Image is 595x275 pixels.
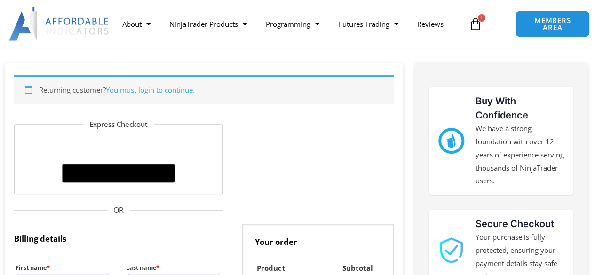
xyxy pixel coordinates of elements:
[525,17,580,31] span: MEMBERS AREA
[329,13,407,35] a: Futures Trading
[455,10,496,38] a: 1
[476,122,564,188] p: We have a strong foundation with over 12 years of experience serving thousands of NinjaTrader users.
[14,75,394,104] div: Returning customer?
[438,128,464,154] img: mark thumbs good 43913 | Affordable Indicators – NinjaTrader
[14,224,223,251] h3: Billing details
[60,136,177,161] iframe: Secure express checkout frame
[256,13,329,35] a: Programming
[16,262,111,274] label: First name
[62,164,175,182] button: Buy with GPay
[83,118,154,131] legend: Express Checkout
[476,94,564,122] h3: Buy With Confidence
[438,237,464,263] img: 1000913 | Affordable Indicators – NinjaTrader
[515,11,590,37] a: MEMBERS AREA
[478,14,485,22] span: 1
[160,13,256,35] a: NinjaTrader Products
[407,13,452,35] a: Reviews
[476,217,564,231] h3: Secure Checkout
[242,224,394,255] h3: Your order
[9,7,110,41] img: LogoAI | Affordable Indicators – NinjaTrader
[126,262,222,274] label: Last name
[113,13,160,35] a: About
[113,13,464,35] nav: Menu
[106,85,195,94] a: You must login to continue.
[14,204,223,218] span: OR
